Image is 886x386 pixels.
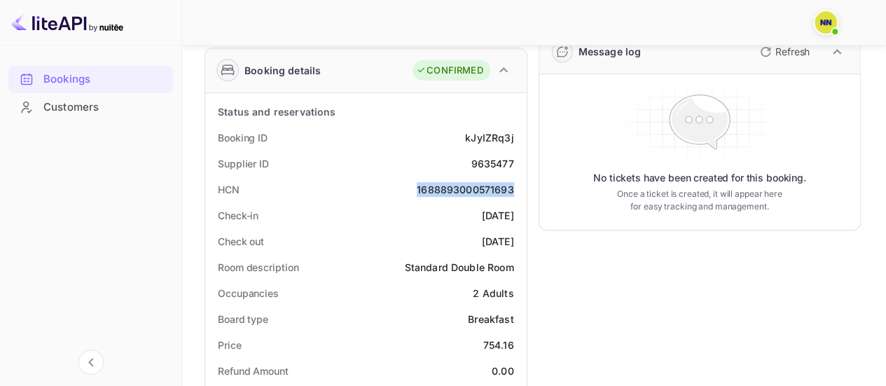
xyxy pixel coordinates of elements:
[417,182,513,197] div: 1688893000571693
[468,312,513,326] div: Breakfast
[218,156,269,171] div: Supplier ID
[43,99,166,116] div: Customers
[78,350,104,375] button: Collapse navigation
[218,182,240,197] div: HCN
[775,44,810,59] p: Refresh
[483,338,514,352] div: 754.16
[815,11,837,34] img: N/A N/A
[416,64,483,78] div: CONFIRMED
[218,312,268,326] div: Board type
[473,286,513,301] div: 2 Adults
[43,71,166,88] div: Bookings
[218,234,264,249] div: Check out
[218,260,298,275] div: Room description
[218,130,268,145] div: Booking ID
[218,364,289,378] div: Refund Amount
[405,260,514,275] div: Standard Double Room
[579,44,642,59] div: Message log
[593,171,806,185] p: No tickets have been created for this booking.
[614,188,784,213] p: Once a ticket is created, it will appear here for easy tracking and management.
[482,234,514,249] div: [DATE]
[752,41,815,63] button: Refresh
[11,11,123,34] img: LiteAPI logo
[218,104,335,119] div: Status and reservations
[218,338,242,352] div: Price
[8,66,173,93] div: Bookings
[482,208,514,223] div: [DATE]
[218,208,258,223] div: Check-in
[8,66,173,92] a: Bookings
[244,63,321,78] div: Booking details
[8,94,173,121] div: Customers
[471,156,513,171] div: 9635477
[465,130,513,145] div: kJyIZRq3j
[492,364,514,378] div: 0.00
[8,94,173,120] a: Customers
[218,286,279,301] div: Occupancies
